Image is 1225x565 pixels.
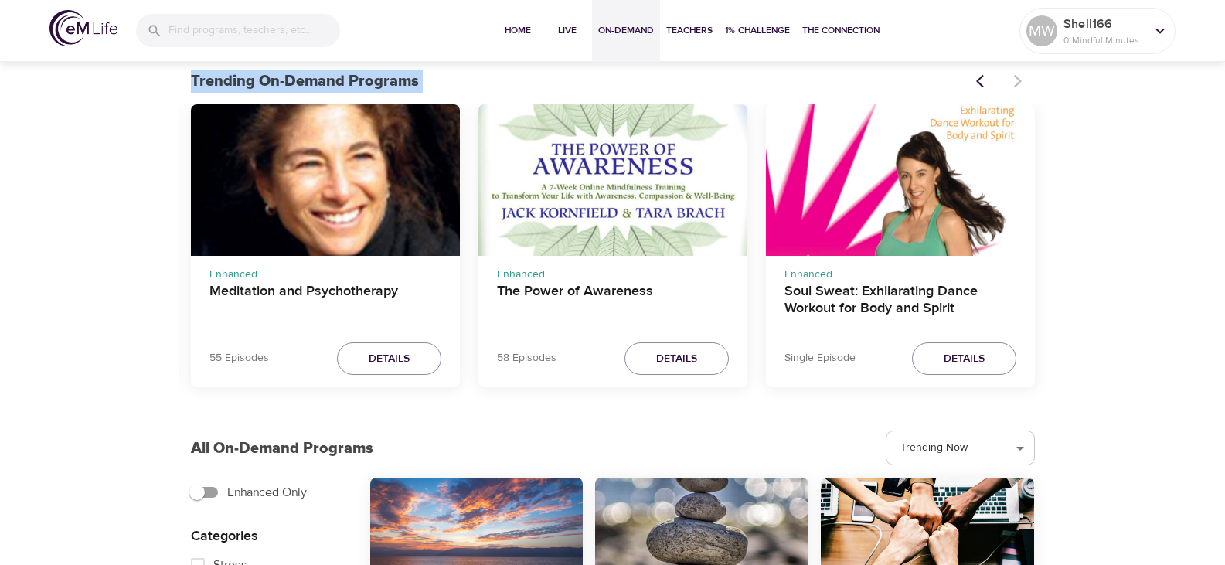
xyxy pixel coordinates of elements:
span: Enhanced [209,267,257,281]
button: Details [337,342,441,376]
img: logo [49,10,117,46]
span: The Connection [802,22,880,39]
p: Trending On-Demand Programs [191,70,967,93]
p: 58 Episodes [497,350,556,366]
h4: Soul Sweat: Exhilarating Dance Workout for Body and Spirit [784,283,1016,320]
span: Home [499,22,536,39]
h4: Meditation and Psychotherapy [209,283,441,320]
span: Details [369,349,410,369]
span: Details [656,349,697,369]
p: Single Episode [784,350,856,366]
p: All On-Demand Programs [191,437,373,460]
p: Shell166 [1063,15,1145,33]
span: 1% Challenge [725,22,790,39]
h4: The Power of Awareness [497,283,729,320]
button: Details [912,342,1016,376]
span: Live [549,22,586,39]
button: Soul Sweat: Exhilarating Dance Workout for Body and Spirit [766,104,1035,256]
span: On-Demand [598,22,654,39]
span: Details [944,349,985,369]
button: The Power of Awareness [478,104,747,256]
span: Enhanced Only [227,483,307,502]
p: 0 Mindful Minutes [1063,33,1145,47]
span: Teachers [666,22,713,39]
p: Categories [191,526,345,546]
div: MW [1026,15,1057,46]
p: 55 Episodes [209,350,269,366]
span: Enhanced [497,267,545,281]
button: Details [624,342,729,376]
input: Find programs, teachers, etc... [168,14,340,47]
button: Meditation and Psychotherapy [191,104,460,256]
button: Previous items [967,64,1001,98]
span: Enhanced [784,267,832,281]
